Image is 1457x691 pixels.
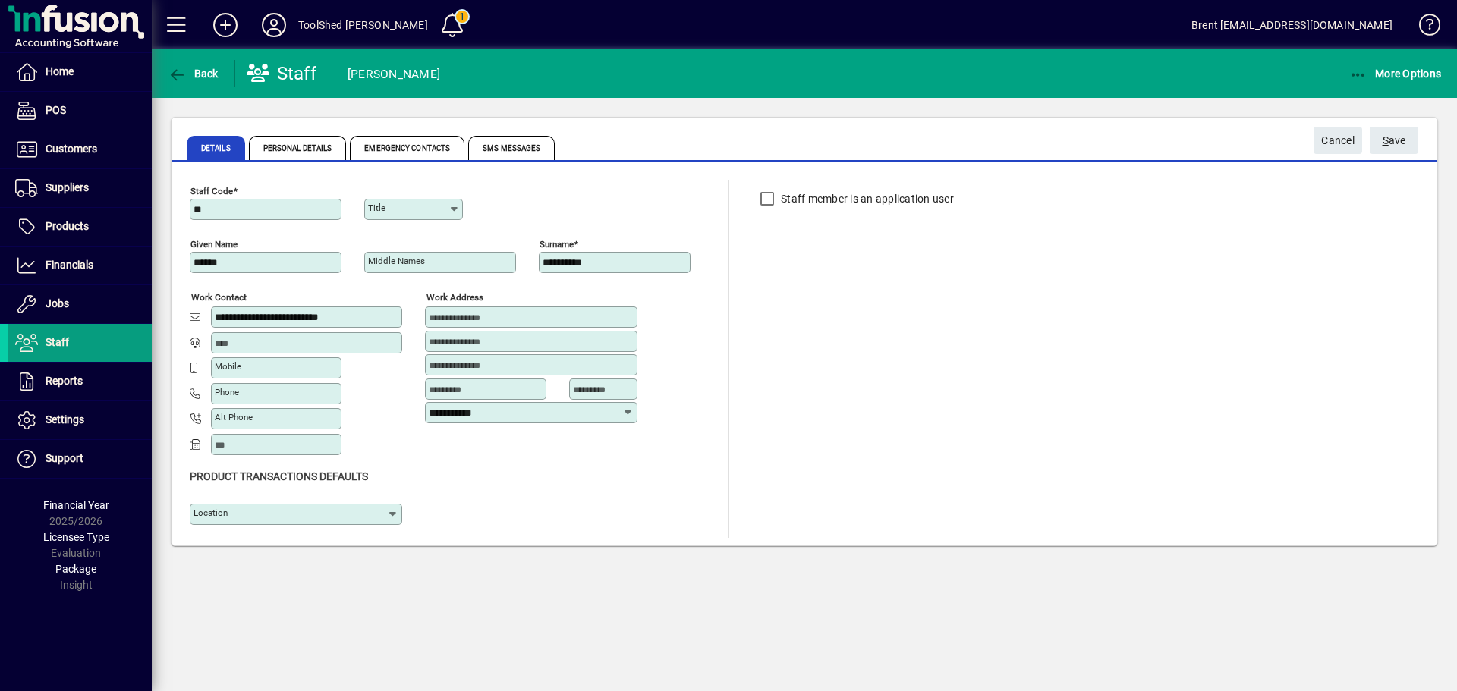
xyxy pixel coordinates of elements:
[190,239,238,250] mat-label: Given name
[215,412,253,422] mat-label: Alt Phone
[46,65,74,77] span: Home
[8,401,152,439] a: Settings
[46,181,89,193] span: Suppliers
[250,11,298,39] button: Profile
[168,68,219,80] span: Back
[368,203,385,213] mat-label: Title
[348,62,440,86] div: [PERSON_NAME]
[1383,134,1389,146] span: S
[8,130,152,168] a: Customers
[247,61,316,86] div: Staff
[298,13,428,37] div: ToolShed [PERSON_NAME]
[8,208,152,246] a: Products
[1370,127,1418,154] button: Save
[215,387,239,397] mat-label: Phone
[8,440,152,478] a: Support
[55,563,96,575] span: Package
[43,499,109,511] span: Financial Year
[164,60,222,87] button: Back
[1383,128,1406,153] span: ave
[1408,3,1438,52] a: Knowledge Base
[8,363,152,400] a: Reports
[46,375,83,387] span: Reports
[368,256,425,266] mat-label: Middle names
[1345,60,1446,87] button: More Options
[46,297,69,309] span: Jobs
[1191,13,1392,37] div: Brent [EMAIL_ADDRESS][DOMAIN_NAME]
[8,285,152,323] a: Jobs
[8,169,152,207] a: Suppliers
[8,247,152,284] a: Financials
[46,336,69,348] span: Staff
[8,53,152,91] a: Home
[468,136,555,160] span: SMS Messages
[46,259,93,271] span: Financials
[201,11,250,39] button: Add
[46,452,83,464] span: Support
[152,60,235,87] app-page-header-button: Back
[43,531,109,543] span: Licensee Type
[1314,127,1362,154] button: Cancel
[46,143,97,155] span: Customers
[187,136,245,160] span: Details
[778,191,954,206] label: Staff member is an application user
[46,104,66,116] span: POS
[249,136,347,160] span: Personal Details
[194,507,228,518] mat-label: Location
[8,92,152,130] a: POS
[350,136,464,160] span: Emergency Contacts
[540,239,574,250] mat-label: Surname
[190,186,233,196] mat-label: Staff Code
[46,220,89,232] span: Products
[215,361,241,372] mat-label: Mobile
[1349,68,1442,80] span: More Options
[1321,128,1355,153] span: Cancel
[46,413,84,426] span: Settings
[190,470,368,482] span: Product Transactions Defaults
